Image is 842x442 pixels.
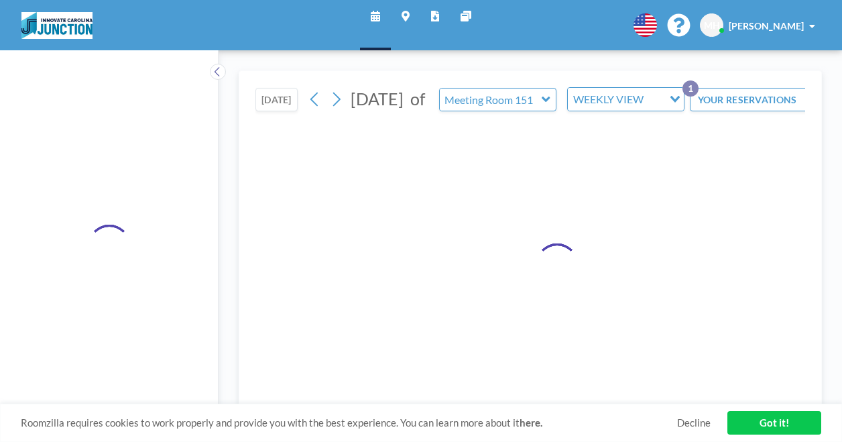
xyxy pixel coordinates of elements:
input: Meeting Room 151 [440,89,542,111]
span: Roomzilla requires cookies to work properly and provide you with the best experience. You can lea... [21,417,677,429]
a: Got it! [727,411,821,435]
img: organization-logo [21,12,93,39]
p: 1 [682,80,699,97]
span: [PERSON_NAME] [729,20,804,32]
span: [DATE] [351,89,404,109]
a: here. [520,417,542,429]
div: Search for option [568,88,684,111]
a: Decline [677,417,711,429]
span: WEEKLY VIEW [570,91,646,108]
span: MH [704,19,720,32]
span: of [410,89,425,109]
button: [DATE] [255,88,298,111]
button: YOUR RESERVATIONS1 [690,88,824,111]
input: Search for option [648,91,662,108]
